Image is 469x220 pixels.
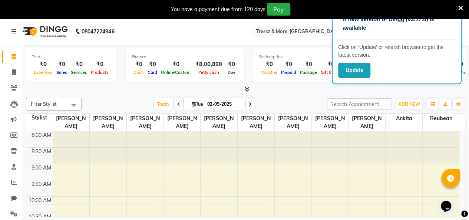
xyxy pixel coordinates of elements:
div: 8:00 AM [30,131,53,139]
span: ADD NEW [398,101,420,107]
input: 2025-09-02 [205,99,242,110]
div: Stylist [26,114,53,122]
div: ₹0 [159,60,192,69]
span: [PERSON_NAME] [53,114,90,131]
div: ₹8,00,890 [192,60,225,69]
span: [PERSON_NAME] [349,114,385,131]
span: [PERSON_NAME] [238,114,274,131]
div: ₹0 [225,60,238,69]
span: Online/Custom [159,70,192,75]
span: Gift Cards [319,70,343,75]
div: ₹0 [319,60,343,69]
span: Voucher [259,70,279,75]
div: ₹0 [259,60,279,69]
button: Update [338,63,370,78]
span: Products [89,70,110,75]
button: ADD NEW [396,99,422,109]
b: 08047224946 [82,21,114,42]
div: ₹0 [55,60,69,69]
span: Tue [190,101,205,107]
span: Prepaid [279,70,298,75]
div: 8:30 AM [30,148,53,155]
div: 9:30 AM [30,180,53,188]
iframe: chat widget [438,190,462,213]
div: ₹0 [279,60,298,69]
div: ₹0 [89,60,110,69]
div: 10:00 AM [27,197,53,204]
div: ₹0 [69,60,89,69]
div: 9:00 AM [30,164,53,172]
input: Search Appointment [327,98,392,110]
p: Click on ‘Update’ or refersh browser to get the latest version. [338,43,455,59]
span: Reubean [423,114,459,123]
button: Pay [267,3,290,16]
div: ₹0 [146,60,159,69]
span: Cash [132,70,146,75]
div: Finance [132,54,238,60]
div: You have a payment due from 120 days [171,6,265,13]
span: Sales [55,70,69,75]
span: Card [146,70,159,75]
div: ₹0 [132,60,146,69]
span: Package [298,70,319,75]
p: A new version of Dingg (v3.17.0) is available [343,15,451,32]
span: Due [226,70,237,75]
span: Petty cash [196,70,221,75]
span: [PERSON_NAME] [275,114,311,131]
span: Today [154,98,173,110]
span: [PERSON_NAME] [164,114,201,131]
div: Redemption [259,54,359,60]
span: [PERSON_NAME] [90,114,126,131]
div: ₹0 [298,60,319,69]
div: Total [32,54,110,60]
span: Filter Stylist [31,101,57,107]
span: Expenses [32,70,55,75]
img: logo [19,21,70,42]
span: [PERSON_NAME] [312,114,349,131]
div: ₹0 [32,60,55,69]
span: Services [69,70,89,75]
span: [PERSON_NAME] [201,114,237,131]
span: Ankita [386,114,422,123]
span: [PERSON_NAME] [127,114,164,131]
